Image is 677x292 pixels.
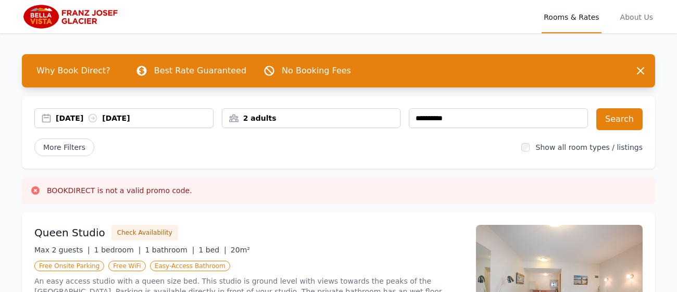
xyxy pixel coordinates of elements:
[536,143,643,151] label: Show all room types / listings
[108,261,146,271] span: Free WiFi
[231,246,250,254] span: 20m²
[154,65,246,77] p: Best Rate Guaranteed
[34,246,90,254] span: Max 2 guests |
[34,261,104,271] span: Free Onsite Parking
[34,138,94,156] span: More Filters
[596,108,643,130] button: Search
[34,225,105,240] h3: Queen Studio
[94,246,141,254] span: 1 bedroom |
[222,113,400,123] div: 2 adults
[198,246,226,254] span: 1 bed |
[22,4,122,29] img: Bella Vista Franz Josef Glacier
[28,60,119,81] span: Why Book Direct?
[145,246,194,254] span: 1 bathroom |
[150,261,230,271] span: Easy-Access Bathroom
[47,185,192,196] h3: BOOKDIRECT is not a valid promo code.
[56,113,213,123] div: [DATE] [DATE]
[282,65,351,77] p: No Booking Fees
[111,225,178,240] button: Check Availability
